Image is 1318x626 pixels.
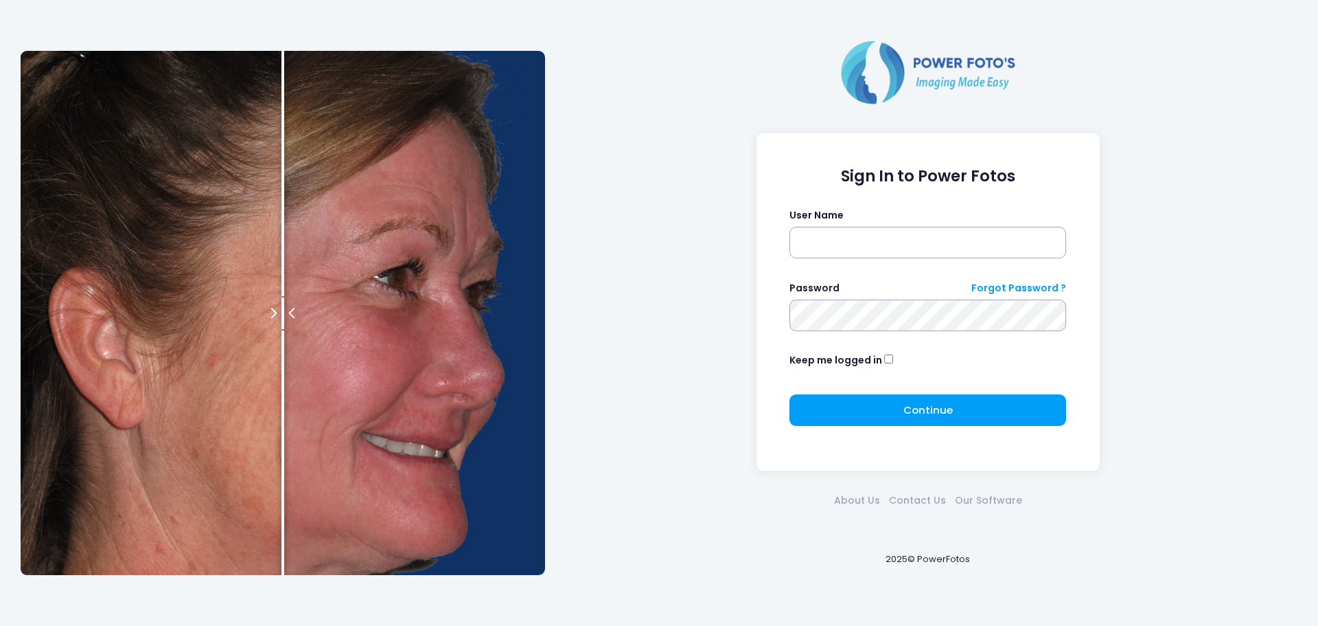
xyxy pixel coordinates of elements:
a: Contact Us [884,493,950,508]
a: Forgot Password ? [971,281,1066,295]
a: About Us [829,493,884,508]
label: User Name [789,208,844,223]
span: Continue [903,403,953,417]
label: Password [789,281,840,295]
div: 2025© PowerFotos [558,530,1297,588]
img: Logo [835,38,1021,107]
a: Our Software [950,493,1026,508]
label: Keep me logged in [789,353,882,368]
h1: Sign In to Power Fotos [789,167,1066,186]
button: Continue [789,394,1066,426]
